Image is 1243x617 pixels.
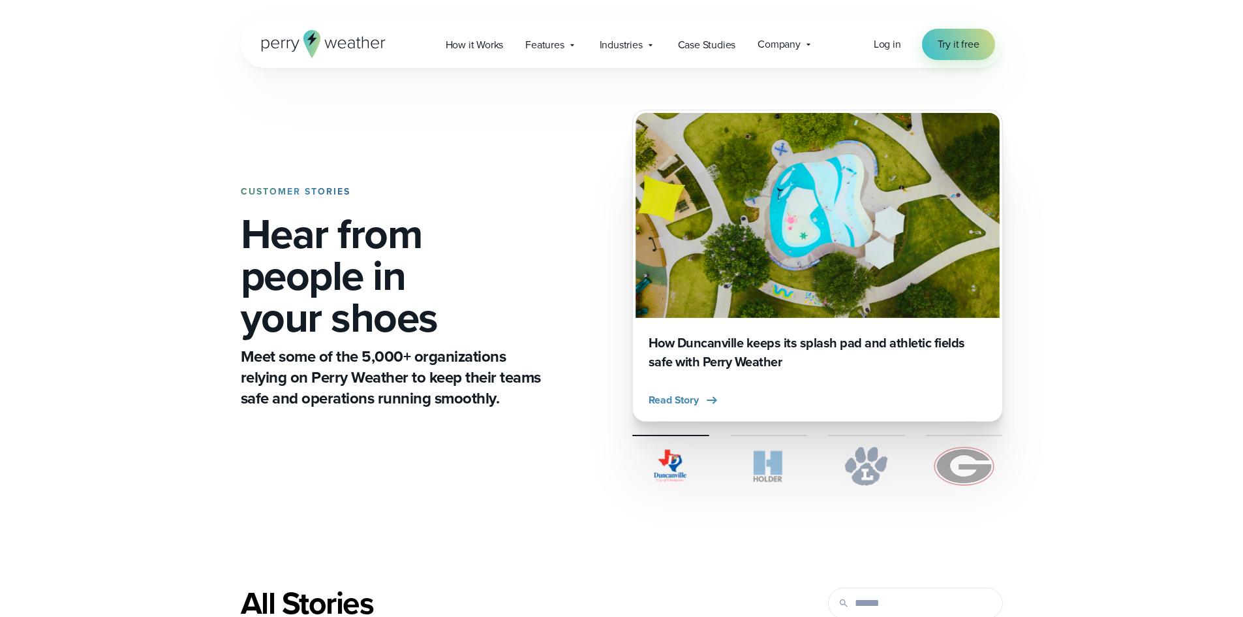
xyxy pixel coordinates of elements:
[241,213,546,338] h1: Hear from people in your shoes
[730,447,807,486] img: Holder.svg
[922,29,995,60] a: Try it free
[632,447,709,486] img: City of Duncanville Logo
[938,37,979,52] span: Try it free
[241,346,546,409] p: Meet some of the 5,000+ organizations relying on Perry Weather to keep their teams safe and opera...
[600,37,643,53] span: Industries
[525,37,564,53] span: Features
[649,392,720,408] button: Read Story
[632,110,1003,422] div: slideshow
[649,334,987,372] h3: How Duncanville keeps its splash pad and athletic fields safe with Perry Weather
[632,110,1003,422] div: 1 of 4
[758,37,801,52] span: Company
[241,185,350,198] strong: CUSTOMER STORIES
[435,31,515,58] a: How it Works
[678,37,736,53] span: Case Studies
[636,113,1000,318] img: Duncanville Splash Pad
[446,37,504,53] span: How it Works
[649,392,699,408] span: Read Story
[874,37,901,52] a: Log in
[667,31,747,58] a: Case Studies
[632,110,1003,422] a: Duncanville Splash Pad How Duncanville keeps its splash pad and athletic fields safe with Perry W...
